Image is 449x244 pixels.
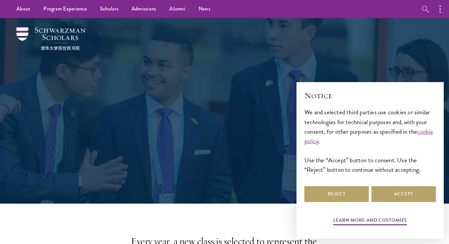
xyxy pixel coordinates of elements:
[304,107,436,174] div: We and selected third parties use cookies or similar technologies for technical purposes and, wit...
[16,27,85,50] img: Schwarzman Scholars
[304,127,434,146] a: cookie policy
[304,90,436,101] h2: Notice
[304,186,369,202] button: Reject
[333,216,407,226] button: Learn more and customize
[371,186,436,202] button: Accept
